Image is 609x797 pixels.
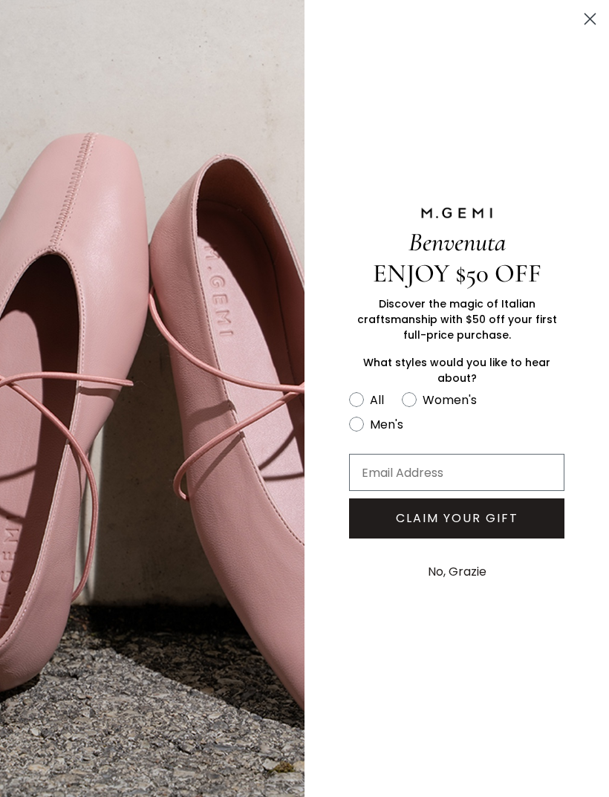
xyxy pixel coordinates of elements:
[349,498,564,539] button: CLAIM YOUR GIFT
[370,391,384,409] div: All
[423,391,477,409] div: Women's
[370,415,403,434] div: Men's
[420,206,494,220] img: M.GEMI
[420,553,494,591] button: No, Grazie
[357,296,557,342] span: Discover the magic of Italian craftsmanship with $50 off your first full-price purchase.
[408,227,506,258] span: Benvenuta
[577,6,603,32] button: Close dialog
[349,454,564,491] input: Email Address
[373,258,541,289] span: ENJOY $50 OFF
[363,355,550,386] span: What styles would you like to hear about?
